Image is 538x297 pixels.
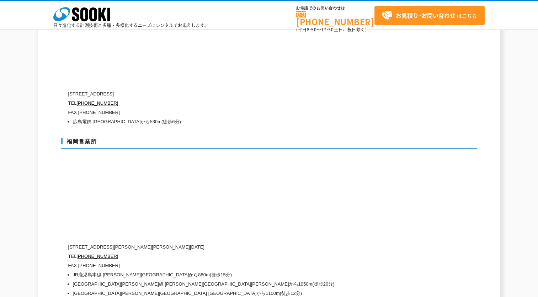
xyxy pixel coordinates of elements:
[68,99,410,108] p: TEL
[73,117,410,126] li: 広島電鉄 [GEOGRAPHIC_DATA]から530m(徒歩6分)
[321,26,334,33] span: 17:30
[68,261,410,270] p: FAX [PHONE_NUMBER]
[61,138,477,149] h3: 福岡営業所
[68,252,410,261] p: TEL
[382,10,477,21] span: はこちら
[68,89,410,99] p: [STREET_ADDRESS]
[396,11,456,20] strong: お見積り･お問い合わせ
[296,6,374,10] span: お電話でのお問い合わせは
[68,243,410,252] p: [STREET_ADDRESS][PERSON_NAME][PERSON_NAME][DATE]
[73,280,410,289] li: [GEOGRAPHIC_DATA][PERSON_NAME]線 [PERSON_NAME][GEOGRAPHIC_DATA][PERSON_NAME]から1050m(徒歩20分)
[76,100,118,106] a: [PHONE_NUMBER]
[374,6,485,25] a: お見積り･お問い合わせはこちら
[53,23,209,27] p: 日々進化する計測技術と多種・多様化するニーズにレンタルでお応えします。
[296,26,367,33] span: (平日 ～ 土日、祝日除く)
[307,26,317,33] span: 8:50
[296,11,374,26] a: [PHONE_NUMBER]
[68,108,410,117] p: FAX [PHONE_NUMBER]
[73,270,410,280] li: JR鹿児島本線 [PERSON_NAME][GEOGRAPHIC_DATA]から880m(徒歩15分)
[76,254,118,259] a: [PHONE_NUMBER]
